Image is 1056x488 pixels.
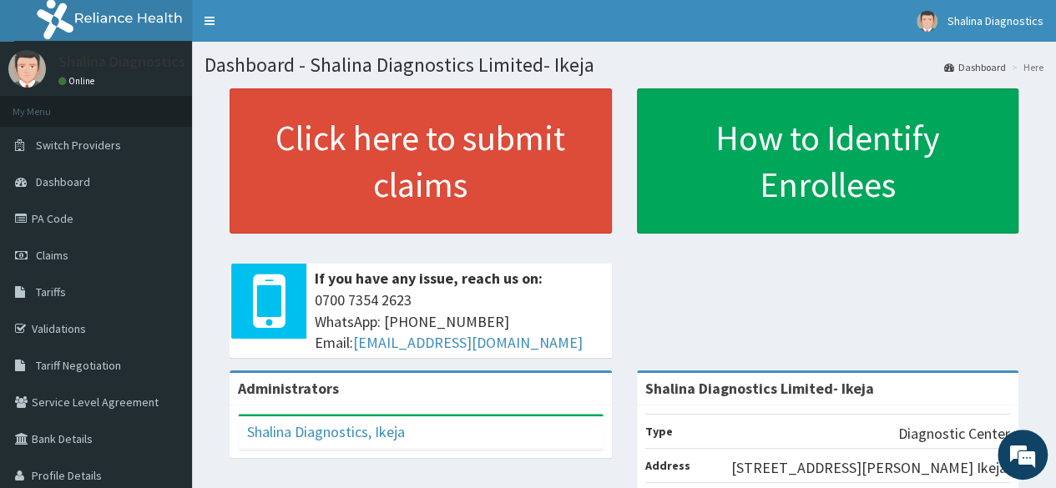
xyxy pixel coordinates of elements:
[1008,60,1043,74] li: Here
[645,379,874,398] strong: Shalina Diagnostics Limited- Ikeja
[353,333,583,352] a: [EMAIL_ADDRESS][DOMAIN_NAME]
[36,358,121,373] span: Tariff Negotiation
[8,50,46,88] img: User Image
[58,54,185,69] p: Shalina Diagnostics
[58,75,99,87] a: Online
[230,88,612,234] a: Click here to submit claims
[238,379,339,398] b: Administrators
[36,248,68,263] span: Claims
[645,424,673,439] b: Type
[205,54,1043,76] h1: Dashboard - Shalina Diagnostics Limited- Ikeja
[36,138,121,153] span: Switch Providers
[637,88,1019,234] a: How to Identify Enrollees
[36,284,66,299] span: Tariffs
[645,458,690,473] b: Address
[36,174,90,189] span: Dashboard
[315,269,543,288] b: If you have any issue, reach us on:
[944,60,1006,74] a: Dashboard
[731,457,1010,479] p: [STREET_ADDRESS][PERSON_NAME] Ikeja.
[898,423,1010,445] p: Diagnostic Center
[315,289,604,354] span: 0700 7354 2623 WhatsApp: [PHONE_NUMBER] Email:
[917,11,937,32] img: User Image
[247,422,405,441] a: Shalina Diagnostics, Ikeja
[947,13,1043,28] span: Shalina Diagnostics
